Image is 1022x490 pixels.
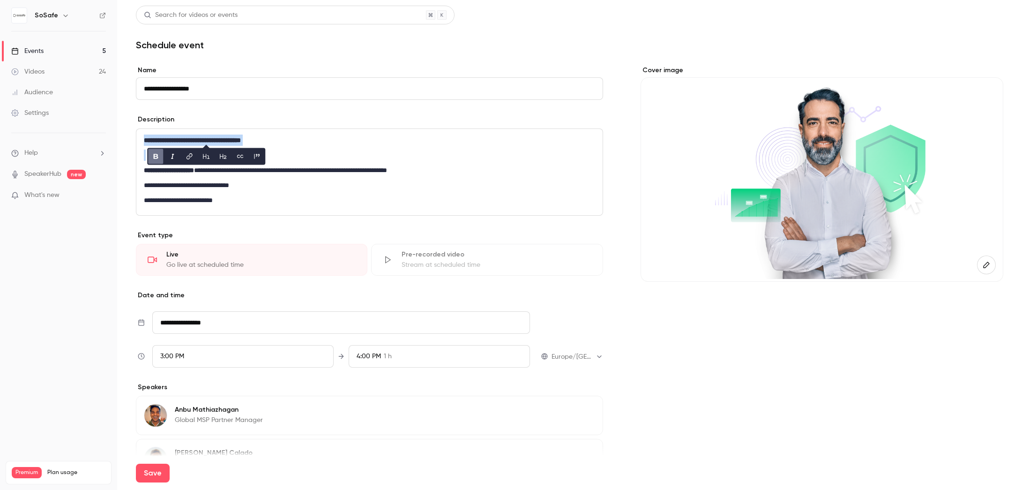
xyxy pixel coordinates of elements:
[182,149,197,164] button: link
[24,190,60,200] span: What's new
[384,352,392,362] span: 1 h
[402,260,591,270] div: Stream at scheduled time
[11,148,106,158] li: help-dropdown-opener
[152,311,530,334] input: Tue, Feb 17, 2026
[152,345,334,368] div: From
[136,39,1003,51] h1: Schedule event
[136,396,603,435] div: Anbu MathiazhaganAnbu MathiazhaganGlobal MSP Partner Manager
[11,108,49,118] div: Settings
[24,169,61,179] a: SpeakerHub
[552,352,603,362] div: Europe/[GEOGRAPHIC_DATA]
[136,128,603,216] section: description
[357,353,381,360] span: 4:00 PM
[148,149,163,164] button: bold
[136,129,603,215] div: editor
[11,88,53,97] div: Audience
[641,66,1003,75] label: Cover image
[24,148,38,158] span: Help
[349,345,530,368] div: To
[166,250,356,259] div: Live
[12,467,42,478] span: Premium
[136,66,603,75] label: Name
[136,383,603,392] p: Speakers
[136,464,170,482] button: Save
[47,469,105,476] span: Plan usage
[160,353,184,360] span: 3:00 PM
[136,439,603,478] div: Jose Calado[PERSON_NAME] CaladoDirector MSP
[35,11,58,20] h6: SoSafe
[249,149,264,164] button: blockquote
[144,10,238,20] div: Search for videos or events
[166,260,356,270] div: Go live at scheduled time
[175,415,263,425] p: Global MSP Partner Manager
[165,149,180,164] button: italic
[95,191,106,200] iframe: Noticeable Trigger
[11,46,44,56] div: Events
[136,231,603,240] p: Event type
[136,115,174,124] label: Description
[371,244,603,276] div: Pre-recorded videoStream at scheduled time
[175,405,263,415] p: Anbu Mathiazhagan
[136,244,367,276] div: LiveGo live at scheduled time
[144,404,167,427] img: Anbu Mathiazhagan
[402,250,591,259] div: Pre-recorded video
[136,291,603,300] p: Date and time
[12,8,27,23] img: SoSafe
[67,170,86,179] span: new
[11,67,45,76] div: Videos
